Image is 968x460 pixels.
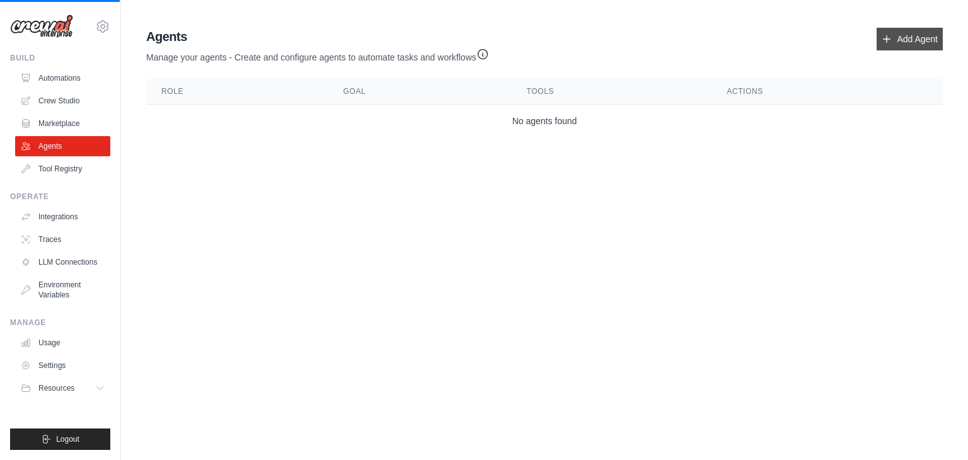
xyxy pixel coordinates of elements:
[10,53,110,63] div: Build
[15,355,110,376] a: Settings
[38,383,74,393] span: Resources
[56,434,79,444] span: Logout
[10,192,110,202] div: Operate
[877,28,943,50] a: Add Agent
[328,79,512,105] th: Goal
[146,28,489,45] h2: Agents
[15,333,110,353] a: Usage
[15,207,110,227] a: Integrations
[146,105,943,138] td: No agents found
[15,159,110,179] a: Tool Registry
[15,136,110,156] a: Agents
[15,113,110,134] a: Marketplace
[10,428,110,450] button: Logout
[712,79,943,105] th: Actions
[15,378,110,398] button: Resources
[146,79,328,105] th: Role
[15,68,110,88] a: Automations
[512,79,712,105] th: Tools
[15,275,110,305] a: Environment Variables
[10,318,110,328] div: Manage
[15,91,110,111] a: Crew Studio
[146,45,489,64] p: Manage your agents - Create and configure agents to automate tasks and workflows
[15,229,110,250] a: Traces
[10,14,73,38] img: Logo
[15,252,110,272] a: LLM Connections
